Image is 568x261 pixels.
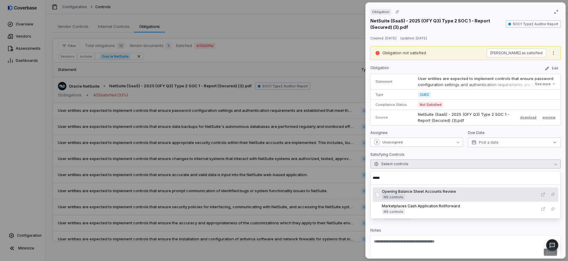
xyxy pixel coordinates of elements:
[468,138,561,147] button: Pick a date
[382,194,405,200] span: NS controls
[533,79,557,89] button: See more
[468,130,561,138] p: Due Date
[382,189,538,194] div: Opening Balance Sheet Accounts Review
[542,65,561,72] button: Edit
[418,76,556,94] p: User entities are expected to implement controls that ensure password configuration settings and ...
[372,9,389,14] span: Obligation
[418,92,431,98] span: CUEC
[382,209,405,215] span: NS controls
[418,102,443,108] span: Not Satisfied
[479,140,499,145] span: Pick a date
[418,112,514,123] p: NetSuite (SaaS) - 2025 (OFY Q3) Type 2 SOC 1 - Report (Secured) (3).pdf
[518,114,539,121] button: download
[370,185,561,219] div: Suggestions
[370,228,561,235] p: Notes
[375,79,411,84] p: Statement
[382,50,426,56] p: Obligation not satisfied
[382,204,538,209] div: Marketplaces Cash Application Rollforward
[382,140,403,145] span: Unassigned
[370,36,396,40] span: Created: [DATE]
[370,152,405,159] p: Satisfying Controls
[543,114,556,121] button: preview
[375,102,411,107] p: Compliance Status
[370,130,463,138] p: Assignee
[370,65,389,73] p: Obligation
[506,20,561,28] span: SOC1 Type2 Auditor Report
[370,18,503,30] p: NetSuite (SaaS) - 2025 (OFY Q3) Type 2 SOC 1 - Report (Secured) (3).pdf
[375,92,411,97] p: Type
[374,162,408,166] span: Select controls
[549,49,558,58] button: More actions
[392,6,403,17] button: Copy link
[400,36,427,40] span: Updated: [DATE]
[487,49,546,58] button: [PERSON_NAME] as satisfied
[375,115,411,120] p: Source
